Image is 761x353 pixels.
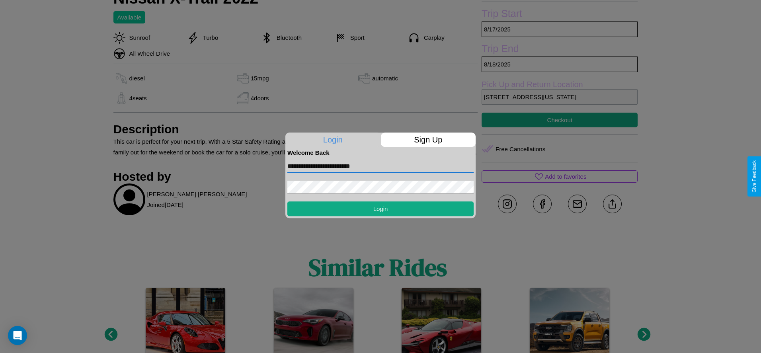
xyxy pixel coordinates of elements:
[751,160,757,193] div: Give Feedback
[287,201,474,216] button: Login
[8,326,27,345] div: Open Intercom Messenger
[287,149,474,156] h4: Welcome Back
[285,133,380,147] p: Login
[381,133,476,147] p: Sign Up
